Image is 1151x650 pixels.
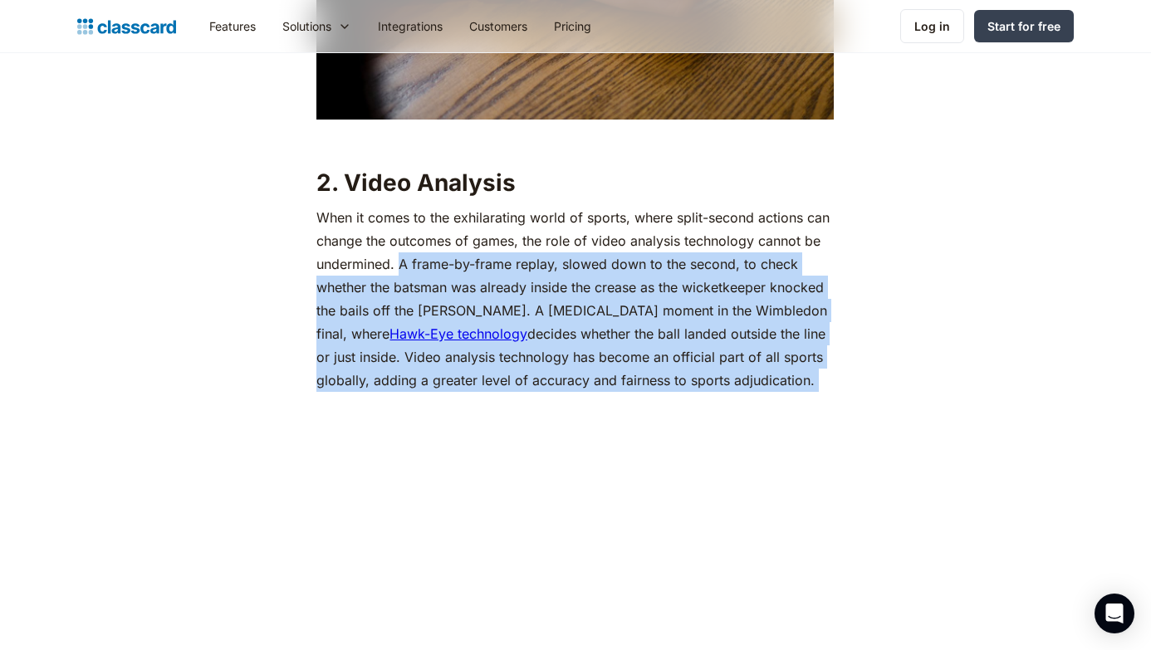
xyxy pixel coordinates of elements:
p: ‍ [316,400,834,423]
a: Hawk-Eye technology [389,325,527,342]
a: Pricing [541,7,605,45]
p: When it comes to the exhilarating world of sports, where split-second actions can change the outc... [316,206,834,392]
a: Start for free [974,10,1074,42]
a: home [77,15,176,38]
div: Start for free [987,17,1060,35]
h2: 2. Video Analysis [316,168,834,198]
a: Features [196,7,269,45]
p: ‍ [316,128,834,151]
a: Log in [900,9,964,43]
div: Log in [914,17,950,35]
a: Customers [456,7,541,45]
a: Integrations [365,7,456,45]
div: Solutions [282,17,331,35]
div: Open Intercom Messenger [1095,594,1134,633]
div: Solutions [269,7,365,45]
